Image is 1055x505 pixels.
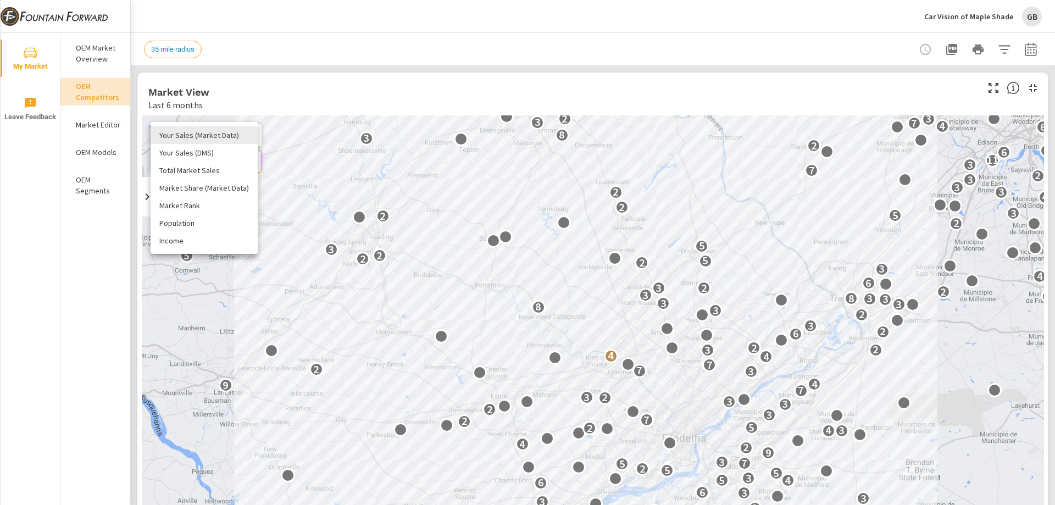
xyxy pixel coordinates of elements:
[151,126,258,144] li: Your Sales (Market Data)
[151,144,258,162] li: Your Sales (DMS)
[151,179,258,197] li: Market Share (Market Data)
[151,197,258,214] li: Market Rank
[151,162,258,179] li: Total Market Sales
[151,232,258,249] li: Income
[151,214,258,232] li: Population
